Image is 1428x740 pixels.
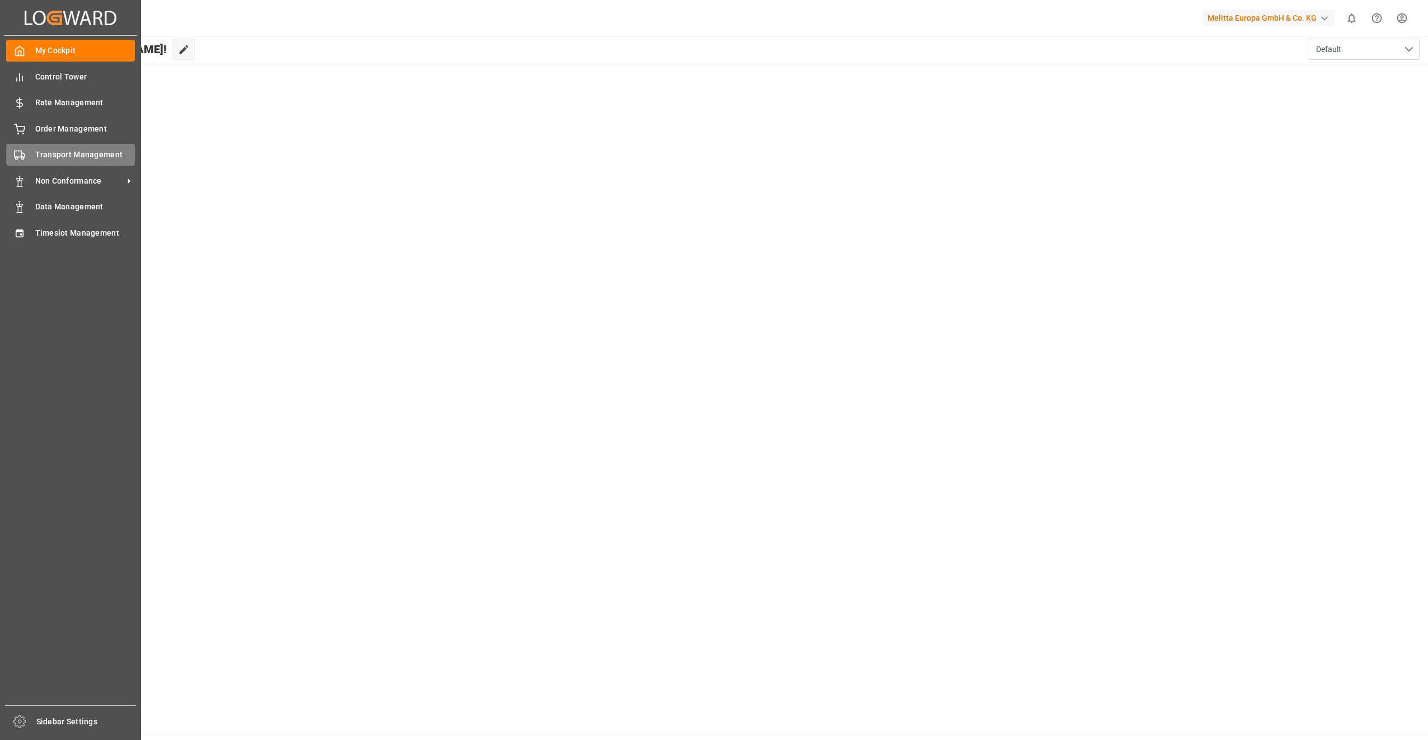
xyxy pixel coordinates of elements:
[1203,7,1339,29] button: Melitta Europa GmbH & Co. KG
[6,92,135,114] a: Rate Management
[35,97,135,109] span: Rate Management
[6,40,135,62] a: My Cockpit
[35,149,135,161] span: Transport Management
[35,71,135,83] span: Control Tower
[1203,10,1335,26] div: Melitta Europa GmbH & Co. KG
[35,123,135,135] span: Order Management
[1316,44,1341,55] span: Default
[6,222,135,243] a: Timeslot Management
[35,175,124,187] span: Non Conformance
[35,201,135,213] span: Data Management
[1339,6,1364,31] button: show 0 new notifications
[35,45,135,57] span: My Cockpit
[6,118,135,139] a: Order Management
[1308,39,1420,60] button: open menu
[1364,6,1389,31] button: Help Center
[6,144,135,166] a: Transport Management
[36,716,137,728] span: Sidebar Settings
[6,196,135,218] a: Data Management
[35,227,135,239] span: Timeslot Management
